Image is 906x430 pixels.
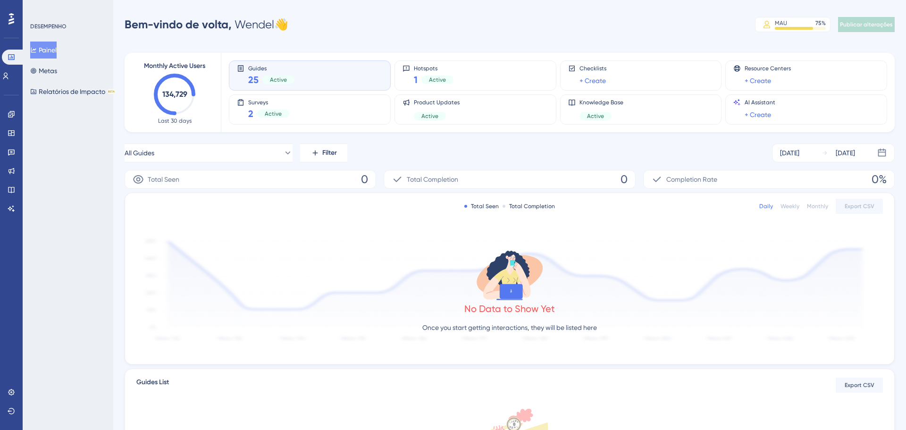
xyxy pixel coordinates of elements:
[621,172,628,187] span: 0
[587,112,604,120] span: Active
[579,75,606,86] a: + Create
[39,67,57,75] font: Metas
[30,23,67,30] font: DESEMPENHO
[759,202,773,210] div: Daily
[579,65,606,72] span: Checklists
[579,99,623,106] span: Knowledge Base
[745,75,771,86] a: + Create
[158,117,192,125] span: Last 30 days
[822,20,826,26] font: %
[248,107,253,120] span: 2
[322,147,337,159] span: Filter
[780,147,799,159] div: [DATE]
[125,147,154,159] span: All Guides
[414,99,460,106] span: Product Updates
[836,199,883,214] button: Export CSV
[815,20,822,26] font: 75
[414,65,453,71] span: Hotspots
[248,65,294,71] span: Guides
[265,110,282,118] span: Active
[270,76,287,84] span: Active
[30,42,57,59] button: Painel
[162,90,187,99] text: 134,729
[780,202,799,210] div: Weekly
[108,90,115,93] font: BETA
[421,112,438,120] span: Active
[148,174,179,185] span: Total Seen
[30,83,116,100] button: Relatórios de ImpactoBETA
[840,21,893,28] font: Publicar alterações
[39,46,57,54] font: Painel
[464,302,555,315] div: No Data to Show Yet
[361,172,368,187] span: 0
[845,381,874,389] span: Export CSV
[836,378,883,393] button: Export CSV
[745,65,791,72] span: Resource Centers
[407,174,458,185] span: Total Completion
[235,18,274,31] font: Wendel
[836,147,855,159] div: [DATE]
[125,143,293,162] button: All Guides
[745,109,771,120] a: + Create
[845,202,874,210] span: Export CSV
[838,17,895,32] button: Publicar alterações
[30,62,57,79] button: Metas
[144,60,205,72] span: Monthly Active Users
[39,88,105,95] font: Relatórios de Impacto
[422,322,597,333] p: Once you start getting interactions, they will be listed here
[464,202,499,210] div: Total Seen
[429,76,446,84] span: Active
[807,202,828,210] div: Monthly
[136,377,169,394] span: Guides List
[666,174,717,185] span: Completion Rate
[248,73,259,86] span: 25
[300,143,347,162] button: Filter
[125,17,232,31] font: Bem-vindo de volta,
[414,73,418,86] span: 1
[274,18,288,31] font: 👋
[872,172,887,187] span: 0%
[248,99,289,105] span: Surveys
[503,202,555,210] div: Total Completion
[775,20,787,26] font: MAU
[745,99,775,106] span: AI Assistant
